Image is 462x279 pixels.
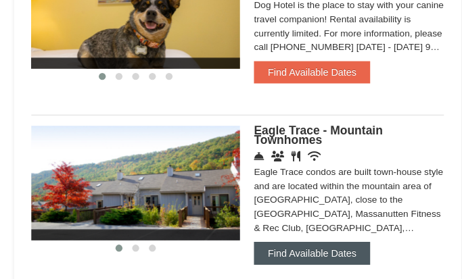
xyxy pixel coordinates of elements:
[247,161,432,228] div: Eagle Trace condos are built town-house style and are located within the mountain area of [GEOGRA...
[283,147,292,157] i: Restaurant
[247,147,257,157] i: Concierge Desk
[264,147,277,157] i: Conference Facilities
[247,59,360,81] button: Find Available Dates
[247,235,360,257] button: Find Available Dates
[247,120,372,143] span: Eagle Trace - Mountain Townhomes
[299,147,312,157] i: Wireless Internet (free)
